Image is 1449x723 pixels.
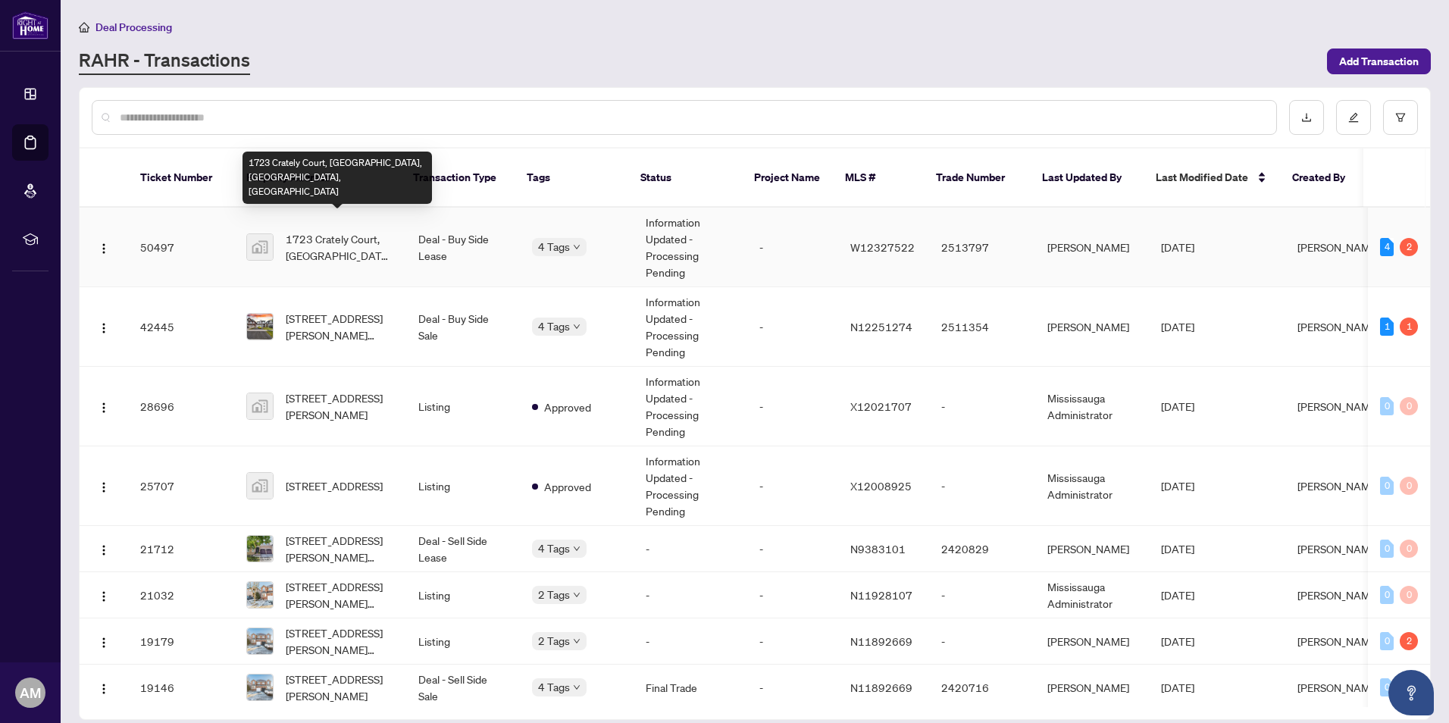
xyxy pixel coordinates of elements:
td: 50497 [128,208,234,287]
span: [PERSON_NAME] [1297,588,1379,602]
div: 1 [1380,318,1394,336]
td: 2511354 [929,287,1035,367]
td: 2420829 [929,526,1035,572]
span: X12008925 [850,479,912,493]
td: - [634,572,747,618]
td: Listing [406,367,520,446]
span: 4 Tags [538,678,570,696]
td: 19179 [128,618,234,665]
span: 4 Tags [538,540,570,557]
span: down [573,243,581,251]
span: down [573,591,581,599]
td: 42445 [128,287,234,367]
td: [PERSON_NAME] [1035,287,1149,367]
th: Tags [515,149,628,208]
td: Information Updated - Processing Pending [634,208,747,287]
span: AM [20,682,41,703]
span: [PERSON_NAME] [1297,399,1379,413]
div: 0 [1380,678,1394,696]
th: Last Modified Date [1144,149,1280,208]
span: [STREET_ADDRESS][PERSON_NAME][PERSON_NAME] [286,310,394,343]
th: Status [628,149,742,208]
td: - [929,618,1035,665]
button: Add Transaction [1327,49,1431,74]
td: Final Trade [634,665,747,711]
img: thumbnail-img [247,473,273,499]
button: Logo [92,537,116,561]
td: - [747,287,838,367]
td: 2513797 [929,208,1035,287]
img: thumbnail-img [247,582,273,608]
td: - [929,367,1035,446]
span: [PERSON_NAME] [1297,479,1379,493]
span: 1723 Crately Court, [GEOGRAPHIC_DATA], [GEOGRAPHIC_DATA], [GEOGRAPHIC_DATA] [286,230,394,264]
img: Logo [98,402,110,414]
th: Last Updated By [1030,149,1144,208]
span: [DATE] [1161,320,1194,333]
span: [DATE] [1161,681,1194,694]
td: - [747,665,838,711]
div: 1723 Crately Court, [GEOGRAPHIC_DATA], [GEOGRAPHIC_DATA], [GEOGRAPHIC_DATA] [243,152,432,204]
span: 2 Tags [538,586,570,603]
td: Information Updated - Processing Pending [634,367,747,446]
th: Property Address [234,149,401,208]
td: - [747,367,838,446]
td: - [747,526,838,572]
img: Logo [98,683,110,695]
span: [STREET_ADDRESS][PERSON_NAME] [286,390,394,423]
span: [STREET_ADDRESS] [286,477,383,494]
div: 0 [1400,397,1418,415]
img: Logo [98,544,110,556]
td: - [747,446,838,526]
td: Listing [406,572,520,618]
td: [PERSON_NAME] [1035,208,1149,287]
a: RAHR - Transactions [79,48,250,75]
div: 0 [1380,540,1394,558]
img: Logo [98,590,110,602]
td: [PERSON_NAME] [1035,665,1149,711]
span: [PERSON_NAME] [1297,240,1379,254]
th: MLS # [833,149,924,208]
span: 4 Tags [538,318,570,335]
td: - [747,208,838,287]
span: [PERSON_NAME] [1297,634,1379,648]
td: Mississauga Administrator [1035,572,1149,618]
span: N11892669 [850,681,912,694]
div: 2 [1400,632,1418,650]
span: 2 Tags [538,632,570,649]
button: filter [1383,100,1418,135]
div: 1 [1400,318,1418,336]
td: - [634,526,747,572]
td: - [747,618,838,665]
span: [DATE] [1161,240,1194,254]
td: Listing [406,618,520,665]
span: N9383101 [850,542,906,556]
button: Logo [92,675,116,700]
button: download [1289,100,1324,135]
td: 25707 [128,446,234,526]
img: thumbnail-img [247,674,273,700]
span: download [1301,112,1312,123]
span: X12021707 [850,399,912,413]
button: Logo [92,315,116,339]
div: 0 [1400,540,1418,558]
div: 0 [1380,632,1394,650]
td: 2420716 [929,665,1035,711]
span: edit [1348,112,1359,123]
button: Logo [92,235,116,259]
button: Open asap [1388,670,1434,715]
img: Logo [98,243,110,255]
span: down [573,684,581,691]
span: down [573,545,581,552]
td: 19146 [128,665,234,711]
th: Ticket Number [128,149,234,208]
img: logo [12,11,49,39]
th: Project Name [742,149,833,208]
div: 0 [1380,397,1394,415]
td: Listing [406,446,520,526]
div: 0 [1400,586,1418,604]
span: [PERSON_NAME] [1297,681,1379,694]
span: 4 Tags [538,238,570,255]
span: [PERSON_NAME] [1297,320,1379,333]
span: down [573,637,581,645]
